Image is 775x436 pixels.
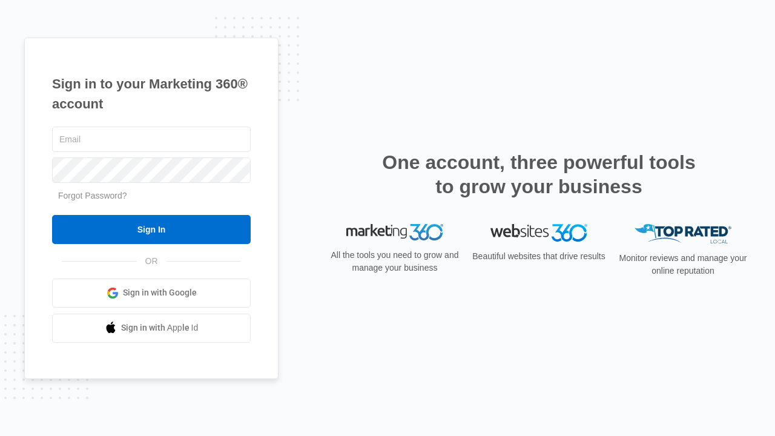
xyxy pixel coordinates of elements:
[52,279,251,308] a: Sign in with Google
[52,215,251,244] input: Sign In
[137,255,167,268] span: OR
[52,127,251,152] input: Email
[635,224,731,244] img: Top Rated Local
[471,250,607,263] p: Beautiful websites that drive results
[615,252,751,277] p: Monitor reviews and manage your online reputation
[58,191,127,200] a: Forgot Password?
[52,74,251,114] h1: Sign in to your Marketing 360® account
[121,322,199,334] span: Sign in with Apple Id
[490,224,587,242] img: Websites 360
[378,150,699,199] h2: One account, three powerful tools to grow your business
[52,314,251,343] a: Sign in with Apple Id
[123,286,197,299] span: Sign in with Google
[327,249,463,274] p: All the tools you need to grow and manage your business
[346,224,443,241] img: Marketing 360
